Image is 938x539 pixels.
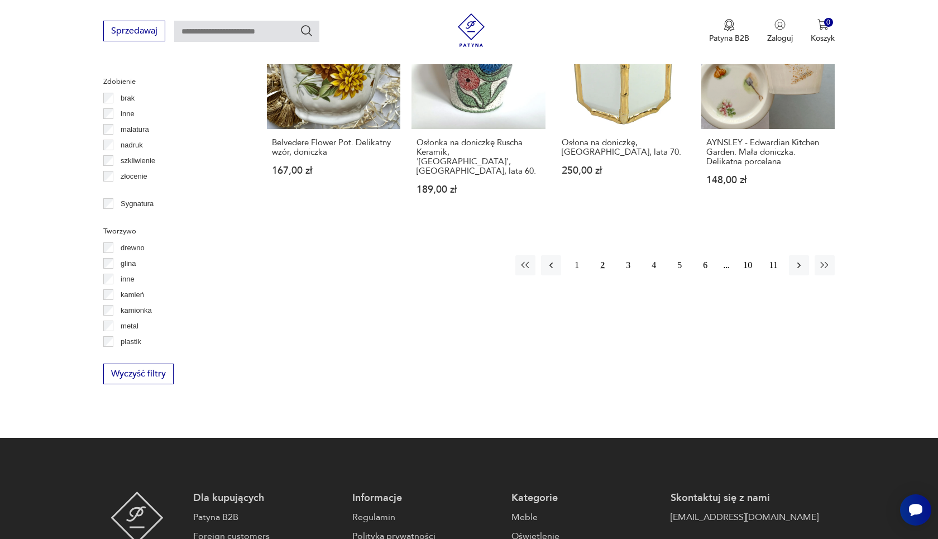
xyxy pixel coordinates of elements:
h3: AYNSLEY - Edwardian Kitchen Garden. Mała doniczka. Delikatna porcelana [706,138,830,166]
h3: Osłona na doniczkę, [GEOGRAPHIC_DATA], lata 70. [562,138,685,157]
a: Regulamin [352,511,500,524]
p: kamionka [121,304,152,317]
button: Patyna B2B [709,19,749,44]
p: brak [121,92,135,104]
iframe: Smartsupp widget button [900,494,931,526]
button: 3 [618,255,638,275]
p: nadruk [121,139,143,151]
a: [EMAIL_ADDRESS][DOMAIN_NAME] [671,511,819,524]
button: Zaloguj [767,19,793,44]
h3: Osłonka na doniczkę Ruscha Keramik, '[GEOGRAPHIC_DATA]', [GEOGRAPHIC_DATA], lata 60. [417,138,540,176]
p: Tworzywo [103,225,240,237]
button: 2 [592,255,612,275]
p: Dla kupujących [193,492,341,505]
p: 167,00 zł [272,166,395,175]
button: 6 [695,255,715,275]
img: Ikona koszyka [817,19,829,30]
p: metal [121,320,138,332]
img: Patyna - sklep z meblami i dekoracjami vintage [454,13,488,47]
p: drewno [121,242,145,254]
img: Ikonka użytkownika [774,19,786,30]
p: 250,00 zł [562,166,685,175]
p: inne [121,108,135,120]
button: Wyczyść filtry [103,364,174,384]
img: Ikona medalu [724,19,735,31]
p: Patyna B2B [709,33,749,44]
p: 189,00 zł [417,185,540,194]
h3: Belvedere Flower Pot. Delikatny wzór, doniczka [272,138,395,157]
a: Patyna B2B [193,511,341,524]
button: 10 [738,255,758,275]
p: porcelana [121,351,152,364]
p: Koszyk [811,33,835,44]
p: inne [121,273,135,285]
button: Sprzedawaj [103,21,165,41]
button: Szukaj [300,24,313,37]
button: 4 [644,255,664,275]
button: 1 [567,255,587,275]
button: 0Koszyk [811,19,835,44]
p: Sygnatura [121,198,154,210]
p: plastik [121,336,141,348]
a: Meble [511,511,659,524]
p: Kategorie [511,492,659,505]
p: Zdobienie [103,75,240,88]
p: złocenie [121,170,147,183]
p: malatura [121,123,149,136]
p: Zaloguj [767,33,793,44]
p: Informacje [352,492,500,505]
p: glina [121,257,136,270]
button: 11 [763,255,783,275]
a: Sprzedawaj [103,28,165,36]
div: 0 [824,18,834,27]
p: szkliwienie [121,155,155,167]
p: Skontaktuj się z nami [671,492,819,505]
p: kamień [121,289,144,301]
a: Ikona medaluPatyna B2B [709,19,749,44]
p: 148,00 zł [706,175,830,185]
button: 5 [669,255,690,275]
